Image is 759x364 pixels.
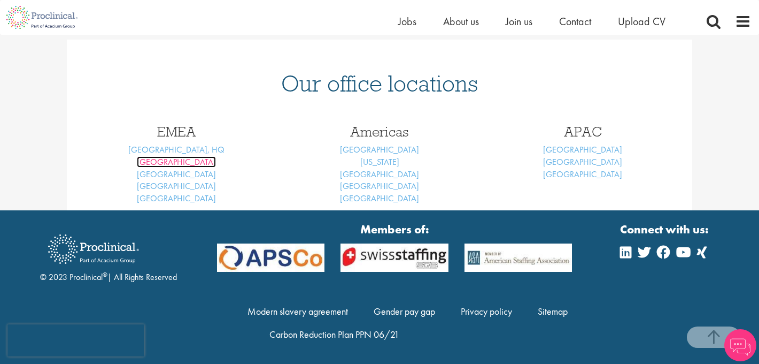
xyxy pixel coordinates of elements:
img: APSCo [456,244,580,272]
iframe: reCAPTCHA [7,324,144,357]
a: Sitemap [538,305,568,317]
a: [GEOGRAPHIC_DATA] [340,144,419,155]
img: Proclinical Recruitment [40,227,147,271]
sup: ® [103,270,107,279]
a: [GEOGRAPHIC_DATA] [543,169,622,180]
a: Upload CV [618,14,665,28]
a: [GEOGRAPHIC_DATA] [137,169,216,180]
h1: Our office locations [83,72,676,95]
a: Gender pay gap [374,305,435,317]
h3: EMEA [83,125,270,139]
img: APSCo [332,244,456,272]
a: [US_STATE] [360,156,399,168]
strong: Members of: [217,221,572,238]
a: About us [443,14,479,28]
h3: APAC [489,125,676,139]
a: Modern slavery agreement [247,305,348,317]
a: Contact [559,14,591,28]
a: [GEOGRAPHIC_DATA] [543,144,622,155]
a: [GEOGRAPHIC_DATA], HQ [128,144,224,155]
div: © 2023 Proclinical | All Rights Reserved [40,226,177,284]
a: [GEOGRAPHIC_DATA] [137,156,216,168]
a: Jobs [398,14,416,28]
a: [GEOGRAPHIC_DATA] [340,193,419,204]
strong: Connect with us: [620,221,711,238]
a: [GEOGRAPHIC_DATA] [137,193,216,204]
h3: Americas [286,125,473,139]
a: [GEOGRAPHIC_DATA] [340,169,419,180]
a: Carbon Reduction Plan PPN 06/21 [269,328,399,340]
a: Join us [506,14,532,28]
img: Chatbot [724,329,756,361]
a: [GEOGRAPHIC_DATA] [543,156,622,168]
a: [GEOGRAPHIC_DATA] [340,180,419,192]
img: APSCo [209,244,333,272]
a: [GEOGRAPHIC_DATA] [137,180,216,192]
a: Privacy policy [461,305,512,317]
